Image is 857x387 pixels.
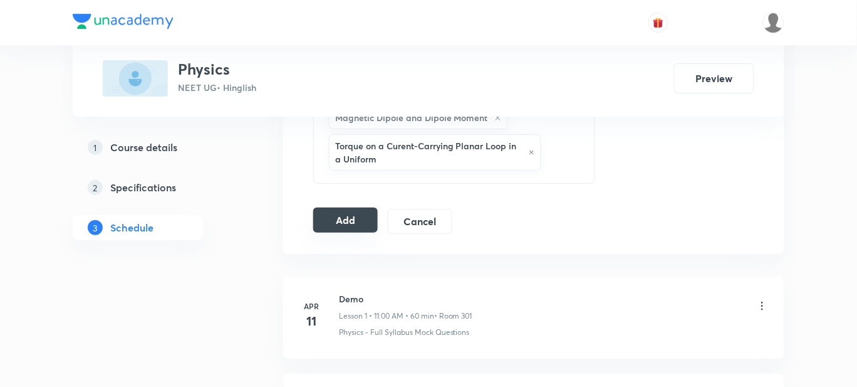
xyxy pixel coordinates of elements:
p: 3 [88,220,103,235]
a: 1Course details [73,135,243,160]
p: NEET UG • Hinglish [178,81,256,94]
h5: Course details [110,140,177,155]
a: 2Specifications [73,175,243,200]
p: • Room 301 [434,310,472,322]
h5: Schedule [110,220,153,235]
p: 2 [88,180,103,195]
h5: Specifications [110,180,176,195]
p: 1 [88,140,103,155]
h4: 11 [299,312,324,331]
p: Lesson 1 • 11:00 AM • 60 min [339,310,434,322]
h6: Demo [339,292,472,305]
button: Preview [674,63,754,93]
img: 3B4E75B7-F3D9-4587-BF23-B883F1EAA1AB_plus.png [103,60,168,97]
button: avatar [648,13,668,33]
img: Aamir Yousuf [763,12,784,33]
button: Add [313,208,378,233]
h3: Physics [178,60,256,78]
h6: Torque on a Curent-Carrying Planar Loop in a Uniform [335,139,522,166]
img: Company Logo [73,14,174,29]
h6: Magnetic Dipole and Dipole Moment [335,111,488,124]
button: Cancel [388,209,452,234]
img: avatar [653,17,664,28]
h6: Apr [299,300,324,312]
a: Company Logo [73,14,174,32]
p: Physics - Full Syllabus Mock Questions [339,327,470,338]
